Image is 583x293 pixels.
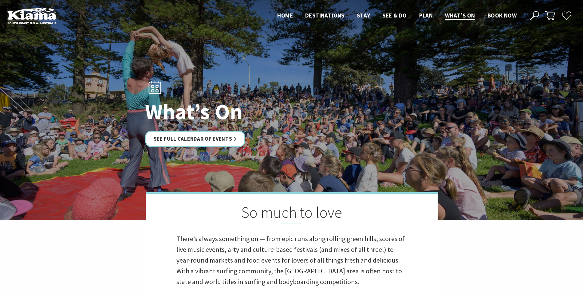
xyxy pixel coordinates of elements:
span: Stay [357,12,370,19]
nav: Main Menu [271,11,523,21]
h1: What’s On [145,100,319,123]
a: See Full Calendar of Events [145,131,246,147]
span: Plan [419,12,433,19]
span: See & Do [382,12,407,19]
span: Destinations [305,12,345,19]
img: Kiama Logo [7,7,57,24]
p: There’s always something on — from epic runs along rolling green hills, scores of live music even... [176,233,407,287]
span: Home [277,12,293,19]
h2: So much to love [176,203,407,224]
span: What’s On [445,12,475,19]
span: Book now [487,12,517,19]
